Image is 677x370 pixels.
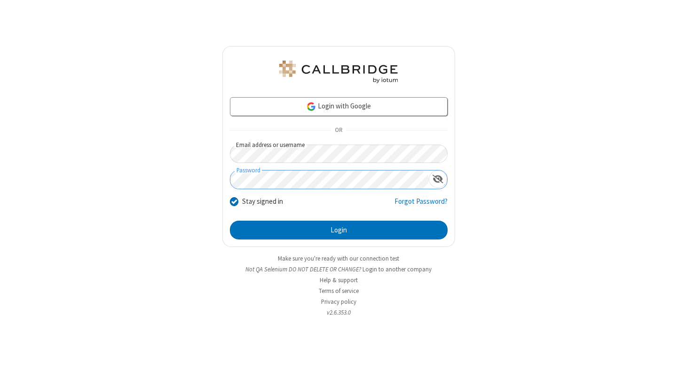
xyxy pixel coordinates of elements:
a: Forgot Password? [394,196,448,214]
div: Show password [429,170,447,188]
button: Login to another company [362,265,432,274]
a: Login with Google [230,97,448,116]
a: Help & support [320,276,358,284]
button: Login [230,221,448,239]
iframe: Chat [653,346,670,363]
a: Terms of service [319,287,359,295]
li: v2.6.353.0 [222,308,455,317]
label: Stay signed in [242,196,283,207]
input: Password [230,170,429,189]
li: Not QA Selenium DO NOT DELETE OR CHANGE? [222,265,455,274]
a: Make sure you're ready with our connection test [278,254,399,262]
input: Email address or username [230,145,448,163]
img: QA Selenium DO NOT DELETE OR CHANGE [277,61,400,83]
span: OR [331,124,346,137]
img: google-icon.png [306,101,316,112]
a: Privacy policy [321,298,356,306]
